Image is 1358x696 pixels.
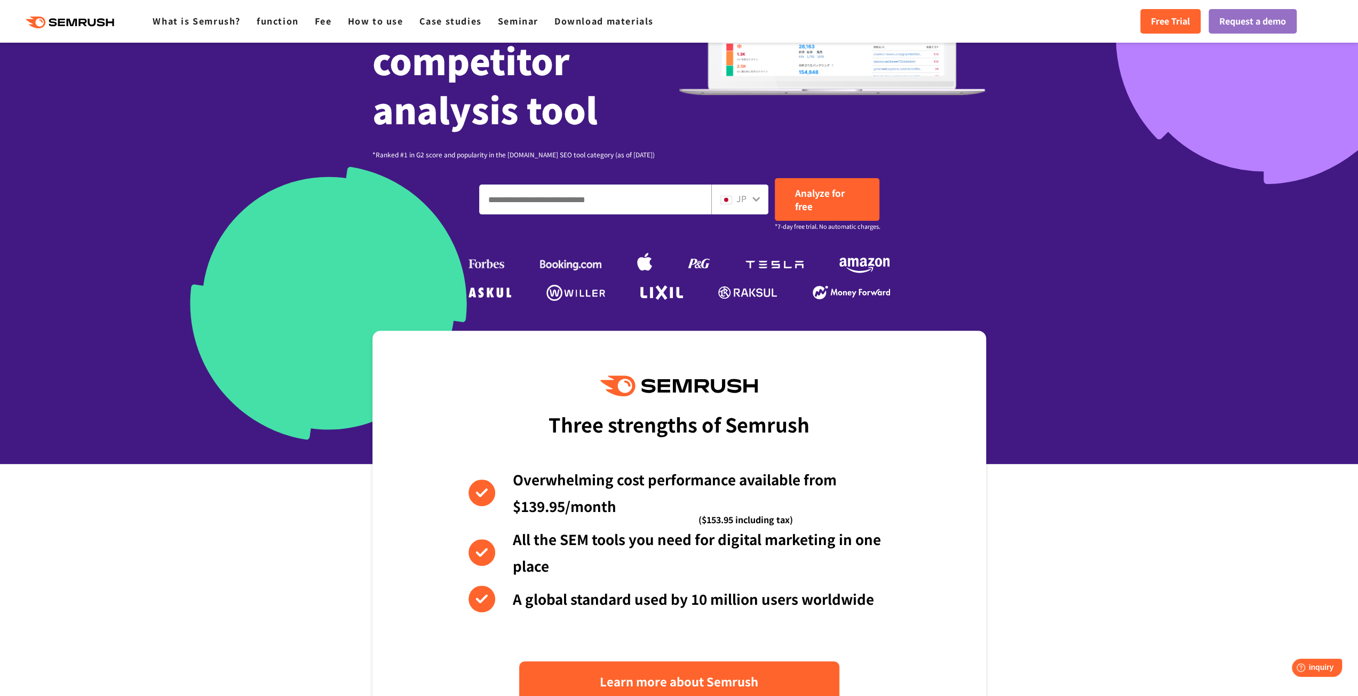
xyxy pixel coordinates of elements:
font: Analyze for free [795,186,845,213]
font: Request a demo [1219,14,1286,27]
font: *Ranked #1 in G2 score and popularity in the [DOMAIN_NAME] SEO tool category (as of [DATE]) [372,150,655,159]
font: Learn more about Semrush [600,673,758,690]
font: JP [736,192,746,205]
input: Enter a domain, keyword or URL [480,185,711,214]
a: What is Semrush? [153,14,241,27]
a: Free Trial [1140,9,1201,34]
a: Seminar [498,14,538,27]
font: A global standard used by 10 million users worldwide [513,589,874,609]
font: Three strengths of Semrush [549,410,809,438]
a: Analyze for free [775,178,879,221]
iframe: Help widget launcher [1263,654,1346,684]
font: Overwhelming cost performance available from $139.95/month [513,469,837,516]
font: ($153.95 including tax) [698,513,793,526]
a: Download materials [554,14,654,27]
a: Request a demo [1209,9,1297,34]
a: Fee [315,14,332,27]
img: Semrush [600,375,757,396]
font: competitor analysis tool [372,34,598,134]
a: How to use [348,14,403,27]
a: Case studies [419,14,482,27]
font: Free Trial [1151,14,1190,27]
font: All the SEM tools you need for digital marketing in one place [513,529,881,575]
a: function [257,14,299,27]
font: *7-day free trial. No automatic charges. [775,222,880,230]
